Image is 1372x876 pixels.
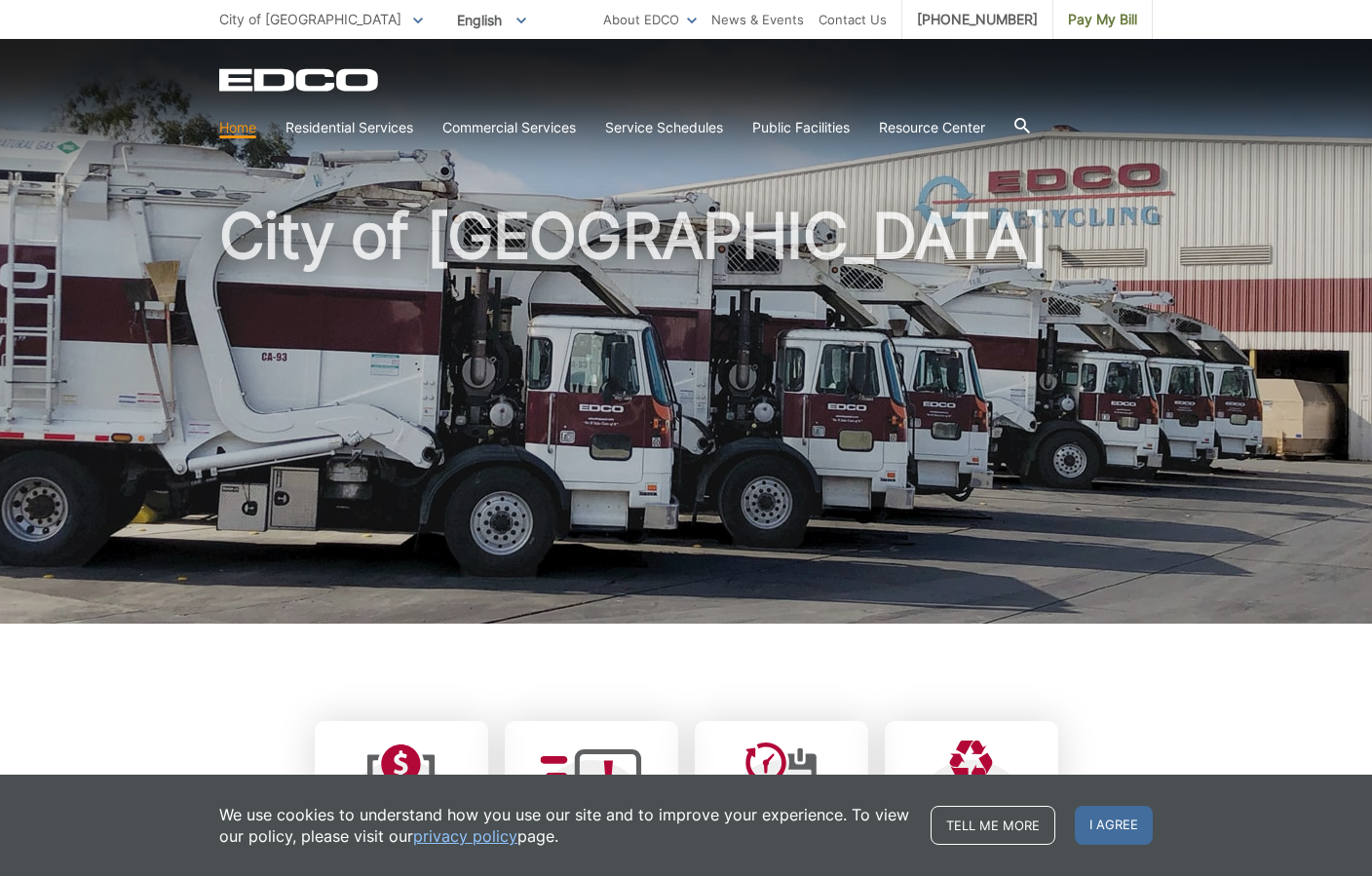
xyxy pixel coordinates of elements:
a: Service Schedules [605,117,723,138]
span: English [442,4,541,36]
a: About EDCO [603,9,697,30]
a: Home [219,117,256,138]
a: News & Events [711,9,804,30]
span: Pay My Bill [1068,9,1137,30]
a: Residential Services [286,117,413,138]
a: Commercial Services [442,117,576,138]
p: We use cookies to understand how you use our site and to improve your experience. To view our pol... [219,804,911,847]
a: Tell me more [931,806,1055,845]
span: I agree [1075,806,1153,845]
a: privacy policy [413,825,517,847]
a: Public Facilities [752,117,850,138]
h1: City of [GEOGRAPHIC_DATA] [219,205,1153,632]
a: EDCD logo. Return to the homepage. [219,68,381,92]
a: Resource Center [879,117,985,138]
a: Contact Us [819,9,887,30]
span: City of [GEOGRAPHIC_DATA] [219,11,401,27]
